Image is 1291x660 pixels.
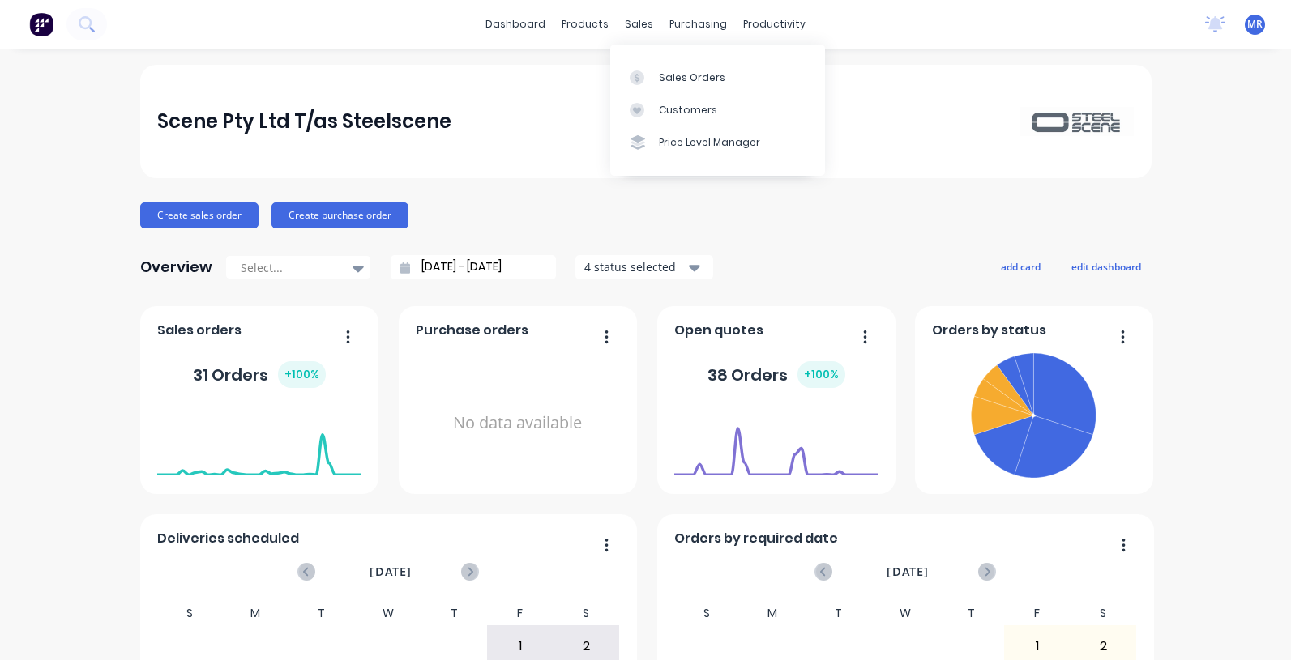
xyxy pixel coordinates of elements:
[355,602,421,625] div: W
[1070,602,1136,625] div: S
[938,602,1004,625] div: T
[29,12,53,36] img: Factory
[673,602,740,625] div: S
[674,321,763,340] span: Open quotes
[610,94,825,126] a: Customers
[157,321,242,340] span: Sales orders
[659,135,760,150] div: Price Level Manager
[416,321,528,340] span: Purchase orders
[416,347,619,500] div: No data available
[661,12,735,36] div: purchasing
[156,602,223,625] div: S
[610,61,825,93] a: Sales Orders
[157,105,451,138] div: Scene Pty Ltd T/as Steelscene
[271,202,408,228] button: Create purchase order
[370,563,412,581] span: [DATE]
[806,602,872,625] div: T
[477,12,554,36] a: dashboard
[193,361,326,388] div: 31 Orders
[872,602,938,625] div: W
[140,202,259,228] button: Create sales order
[1247,17,1263,32] span: MR
[797,361,845,388] div: + 100 %
[575,255,713,279] button: 4 status selected
[735,12,814,36] div: productivity
[278,361,326,388] div: + 100 %
[140,251,212,283] div: Overview
[554,12,617,36] div: products
[932,321,1046,340] span: Orders by status
[659,103,717,117] div: Customers
[990,256,1051,277] button: add card
[659,70,725,85] div: Sales Orders
[1061,256,1152,277] button: edit dashboard
[610,126,825,159] a: Price Level Manager
[553,602,619,625] div: S
[740,602,806,625] div: M
[289,602,355,625] div: T
[421,602,487,625] div: T
[887,563,929,581] span: [DATE]
[223,602,289,625] div: M
[1020,107,1134,135] img: Scene Pty Ltd T/as Steelscene
[584,258,686,275] div: 4 status selected
[487,602,554,625] div: F
[1004,602,1071,625] div: F
[617,12,661,36] div: sales
[707,361,845,388] div: 38 Orders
